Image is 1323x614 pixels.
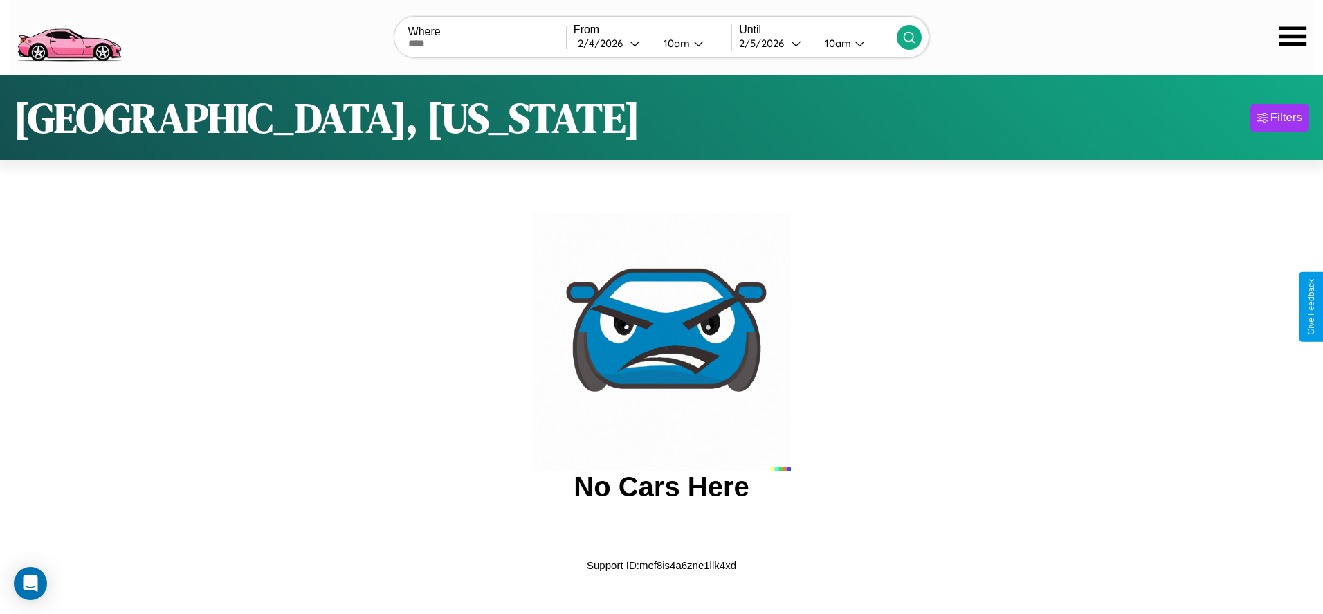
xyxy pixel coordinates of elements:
div: Open Intercom Messenger [14,567,47,600]
img: logo [10,7,127,65]
label: Until [739,24,897,36]
div: 2 / 4 / 2026 [578,37,630,50]
button: 10am [814,36,897,51]
label: Where [408,26,566,38]
h2: No Cars Here [574,471,749,503]
button: Filters [1250,104,1309,132]
p: Support ID: mef8is4a6zne1llk4xd [587,556,736,575]
h1: [GEOGRAPHIC_DATA], [US_STATE] [14,89,640,146]
label: From [574,24,731,36]
div: 2 / 5 / 2026 [739,37,791,50]
button: 10am [653,36,731,51]
button: 2/4/2026 [574,36,653,51]
div: 10am [657,37,693,50]
div: 10am [818,37,855,50]
img: car [532,213,791,471]
div: Filters [1270,111,1302,125]
div: Give Feedback [1306,279,1316,335]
